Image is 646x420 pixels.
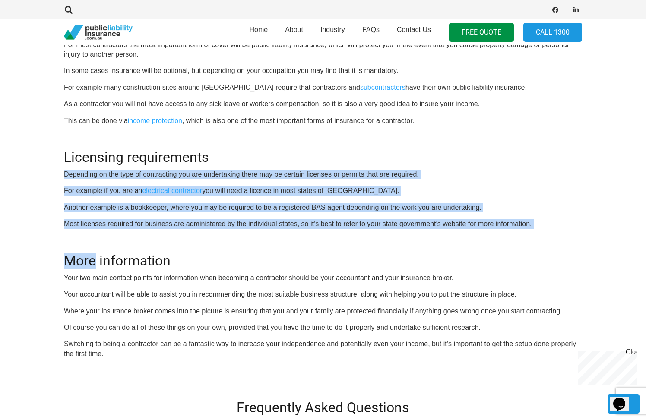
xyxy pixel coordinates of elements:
span: Contact Us [397,26,431,33]
span: Home [249,26,268,33]
h2: Licensing requirements [64,139,582,165]
h2: More information [64,242,582,269]
p: Switching to being a contractor can be a fantastic way to increase your independence and potentia... [64,339,582,359]
a: About [276,17,312,48]
a: Industry [312,17,354,48]
h2: Frequently Asked Questions [64,399,582,416]
a: FREE QUOTE [449,23,514,42]
a: Contact Us [388,17,440,48]
p: For example many construction sites around [GEOGRAPHIC_DATA] require that contractors and have th... [64,83,582,92]
div: Chat live with an agent now!Close [3,3,60,63]
p: For example if you are an you will need a licence in most states of [GEOGRAPHIC_DATA]. [64,186,582,196]
p: Your two main contact points for information when becoming a contractor should be your accountant... [64,273,582,283]
a: pli_logotransparent [64,25,133,40]
span: About [285,26,303,33]
a: electrical contractor [142,187,202,194]
a: Facebook [549,4,561,16]
iframe: chat widget [610,385,637,411]
p: Your accountant will be able to assist you in recommending the most suitable business structure, ... [64,290,582,299]
p: Of course you can do all of these things on your own, provided that you have the time to do it pr... [64,323,582,332]
span: FAQs [362,26,380,33]
span: Industry [320,26,345,33]
p: As a contractor you will not have access to any sick leave or workers compensation, so it is also... [64,99,582,109]
p: Depending on the type of contracting you are undertaking there may be certain licenses or permits... [64,170,582,179]
p: In some cases insurance will be optional, but depending on your occupation you may find that it i... [64,66,582,76]
a: Call 1300 [523,23,582,42]
a: Home [241,17,276,48]
p: Another example is a bookkeeper, where you may be required to be a registered BAS agent depending... [64,203,582,212]
p: This can be done via , which is also one of the most important forms of insurance for a contractor. [64,116,582,126]
iframe: chat widget [574,348,637,385]
a: LinkedIn [570,4,582,16]
a: FAQs [354,17,388,48]
p: Most licenses required for business are administered by the individual states, so it’s best to re... [64,219,582,229]
a: subcontractors [360,84,405,91]
p: Where your insurance broker comes into the picture is ensuring that you and your family are prote... [64,306,582,316]
a: income protection [128,117,182,124]
a: Back to top [608,394,640,414]
a: Search [60,6,77,14]
p: For most contractors the most important form of cover will be public liability insurance, which w... [64,40,582,60]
